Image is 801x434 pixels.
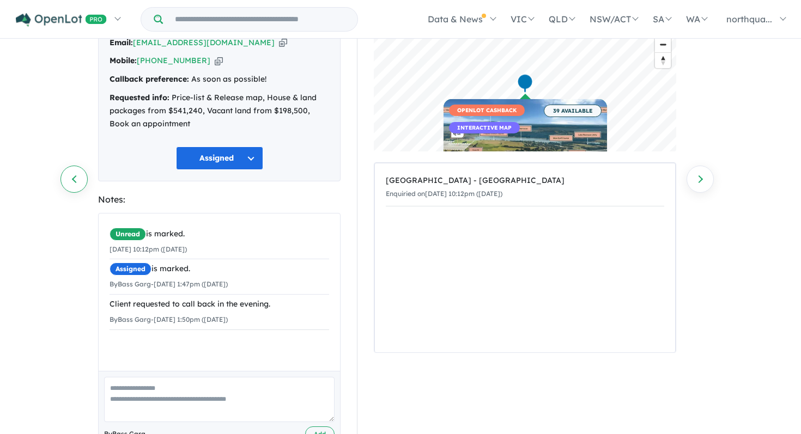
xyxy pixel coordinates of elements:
[110,73,329,86] div: As soon as possible!
[110,280,228,288] small: By Bass Garg - [DATE] 1:47pm ([DATE])
[110,262,151,276] span: Assigned
[655,36,671,52] button: Zoom out
[110,315,228,323] small: By Bass Garg - [DATE] 1:50pm ([DATE])
[655,53,671,68] span: Reset bearing to north
[16,13,107,27] img: Openlot PRO Logo White
[386,169,664,206] a: [GEOGRAPHIC_DATA] - [GEOGRAPHIC_DATA]Enquiried on[DATE] 10:12pm ([DATE])
[110,298,329,311] div: Client requested to call back in the evening.
[110,91,329,130] div: Price-list & Release map, House & land packages from $541,240, Vacant land from $198,500, Book an...
[98,192,341,207] div: Notes:
[386,190,502,198] small: Enquiried on [DATE] 10:12pm ([DATE])
[449,122,520,133] span: INTERACTIVE MAP
[110,38,133,47] strong: Email:
[374,15,676,151] canvas: Map
[133,38,275,47] a: [EMAIL_ADDRESS][DOMAIN_NAME]
[110,262,329,276] div: is marked.
[279,37,287,48] button: Copy
[176,146,263,170] button: Assigned
[726,14,772,25] span: northqua...
[544,105,602,117] span: 39 AVAILABLE
[449,105,525,116] span: OPENLOT CASHBACK
[386,174,664,187] div: [GEOGRAPHIC_DATA] - [GEOGRAPHIC_DATA]
[110,245,187,253] small: [DATE] 10:12pm ([DATE])
[110,228,146,241] span: Unread
[215,55,223,66] button: Copy
[110,228,329,241] div: is marked.
[110,56,137,65] strong: Mobile:
[517,74,533,94] div: Map marker
[137,56,210,65] a: [PHONE_NUMBER]
[110,74,189,84] strong: Callback preference:
[655,52,671,68] button: Reset bearing to north
[110,93,169,102] strong: Requested info:
[444,99,607,189] a: OPENLOT CASHBACKINTERACTIVE MAP 39 AVAILABLE
[165,8,355,31] input: Try estate name, suburb, builder or developer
